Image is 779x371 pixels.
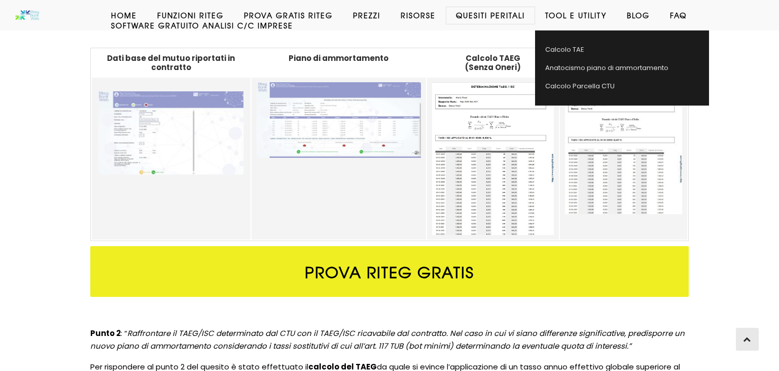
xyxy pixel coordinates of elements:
[101,10,147,20] a: Home
[289,53,388,63] strong: Piano di ammortamento
[432,82,554,235] img: Calcolo del TAEG applicato al piano di ammortamento
[101,20,303,30] a: Software GRATUITO analisi c/c imprese
[90,328,685,351] em: Raffrontare il TAEG/ISC determinato dal CTU con il TAEG/ISC ricavabile dal contratto. Nel caso in...
[234,10,343,20] a: Prova Gratis Riteg
[147,10,234,20] a: Funzioni Riteg
[535,41,699,59] a: Calcolo TAE
[107,53,235,73] strong: Dati base del mutuo riportati in contratto
[535,10,617,20] a: Tool e Utility
[565,82,682,214] img: Calcolo del TAEG con Oneri
[617,10,660,20] a: Blog
[98,91,243,175] img: Dati contratto
[535,59,699,77] a: Anatocismo piano di ammortamento
[660,10,697,20] a: Faq
[535,30,709,106] div: Tool e Utility
[90,246,689,297] a: Prova Riteg Gratis
[535,77,699,95] a: Calcolo Parcella CTU
[343,10,391,20] a: Prezzi
[90,328,121,339] strong: Punto 2
[465,53,521,73] strong: Calcolo TAEG (Senza Oneri)
[257,82,421,158] img: Piano di ammortamento
[391,10,446,20] a: Risorse
[90,327,689,353] p: : “
[15,10,40,20] img: Software anatocismo e usura bancaria
[446,10,535,20] a: Quesiti Peritali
